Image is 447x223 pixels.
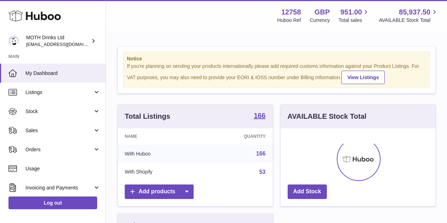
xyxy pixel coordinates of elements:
[127,63,426,84] div: If you're planning on sending your products internationally please add required customs informati...
[125,184,194,199] a: Add products
[25,89,93,96] span: Listings
[281,7,301,17] strong: 12758
[288,184,327,199] a: Add Stock
[256,151,266,157] a: 166
[314,7,330,17] strong: GBP
[118,128,201,145] th: Name
[25,165,100,172] span: Usage
[25,127,93,134] span: Sales
[26,34,90,48] div: MOTH Drinks Ltd
[8,196,97,209] a: Log out
[399,7,430,17] span: 85,937.50
[8,36,19,46] img: orders@mothdrinks.com
[26,41,104,47] span: [EMAIL_ADDRESS][DOMAIN_NAME]
[339,17,370,24] span: Total sales
[25,108,93,115] span: Stock
[118,163,201,181] td: With Shopify
[127,55,426,62] strong: Notice
[254,112,265,121] a: 166
[25,70,100,77] span: My Dashboard
[259,169,266,175] a: 53
[201,128,272,145] th: Quantity
[277,17,301,24] div: Huboo Ref
[125,112,170,121] h3: Total Listings
[379,7,439,24] a: 85,937.50 AVAILABLE Stock Total
[379,17,439,24] span: AVAILABLE Stock Total
[341,71,385,84] a: View Listings
[254,112,265,119] strong: 166
[339,7,370,24] a: 951.00 Total sales
[340,7,362,17] span: 951.00
[118,145,201,163] td: With Huboo
[310,17,330,24] div: Currency
[288,112,366,121] h3: AVAILABLE Stock Total
[25,184,93,191] span: Invoicing and Payments
[25,146,93,153] span: Orders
